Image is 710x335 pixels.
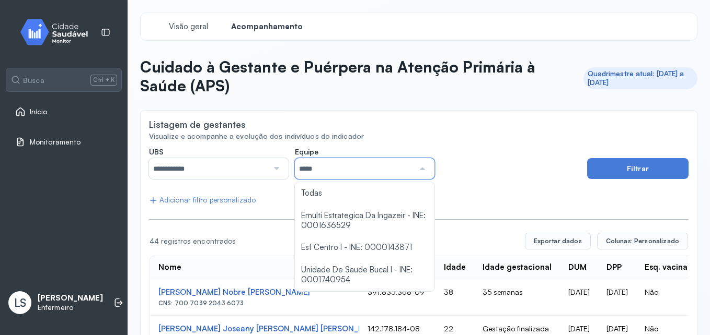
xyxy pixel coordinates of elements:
div: Idade gestacional [483,262,552,272]
div: 44 registros encontrados [150,237,517,246]
p: [PERSON_NAME] [38,293,103,303]
span: LS [14,296,26,309]
div: Adicionar filtro personalizado [149,196,256,205]
span: Acompanhamento [231,22,303,32]
button: Exportar dados [525,233,591,249]
div: Visualize e acompanhe a evolução dos indivíduos do indicador [149,132,689,141]
a: Início [15,106,112,117]
div: CNS: 700 7039 2043 6073 [158,300,351,307]
span: Início [30,107,48,116]
span: Visão geral [169,22,208,32]
li: Unidade De Saude Bucal I - INE: 0001740954 [295,259,434,291]
td: [DATE] [560,279,598,316]
a: Monitoramento [15,137,112,147]
li: Emulti Estrategica Da Ingazeir - INE: 0001636529 [295,205,434,237]
td: [DATE] [598,279,636,316]
div: Idade [444,262,466,272]
li: Todas [295,182,434,205]
div: DPP [606,262,622,272]
td: 38 [436,279,474,316]
td: 391.835.368-09 [359,279,436,316]
span: UBS [149,147,164,157]
div: [PERSON_NAME] Nobre [PERSON_NAME] [158,288,351,297]
span: Busca [23,76,44,85]
span: Equipe [295,147,318,157]
span: Ctrl + K [90,75,117,85]
div: Nome [158,262,181,272]
span: Colunas: Personalizado [606,237,679,245]
p: Enfermeiro [38,303,103,312]
div: [PERSON_NAME] Joseany [PERSON_NAME] [PERSON_NAME] [158,324,351,334]
div: Quadrimestre atual: [DATE] a [DATE] [588,69,693,87]
img: monitor.svg [11,17,105,47]
div: Listagem de gestantes [149,119,246,130]
td: 35 semanas [474,279,560,316]
p: Cuidado à Gestante e Puérpera na Atenção Primária à Saúde (APS) [140,57,575,95]
span: Monitoramento [30,138,81,147]
li: Esf Centro I - INE: 0000143871 [295,236,434,259]
button: Filtrar [587,158,689,179]
button: Colunas: Personalizado [597,233,688,249]
div: DUM [568,262,587,272]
